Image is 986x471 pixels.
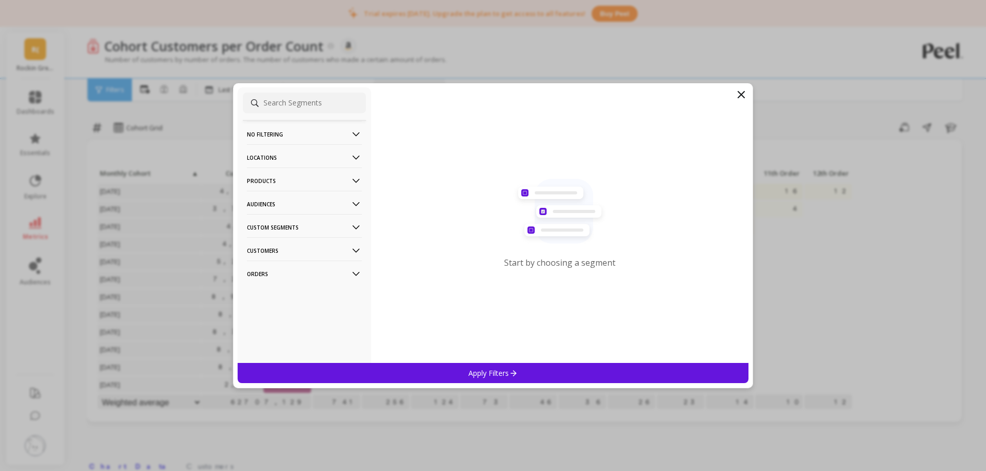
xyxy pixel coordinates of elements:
p: Custom Segments [247,214,362,240]
p: Start by choosing a segment [504,257,615,268]
p: Apply Filters [468,368,518,378]
p: Audiences [247,191,362,217]
p: Products [247,168,362,194]
input: Search Segments [243,93,366,113]
p: Customers [247,237,362,264]
p: Locations [247,144,362,171]
p: Orders [247,261,362,287]
p: No filtering [247,121,362,147]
